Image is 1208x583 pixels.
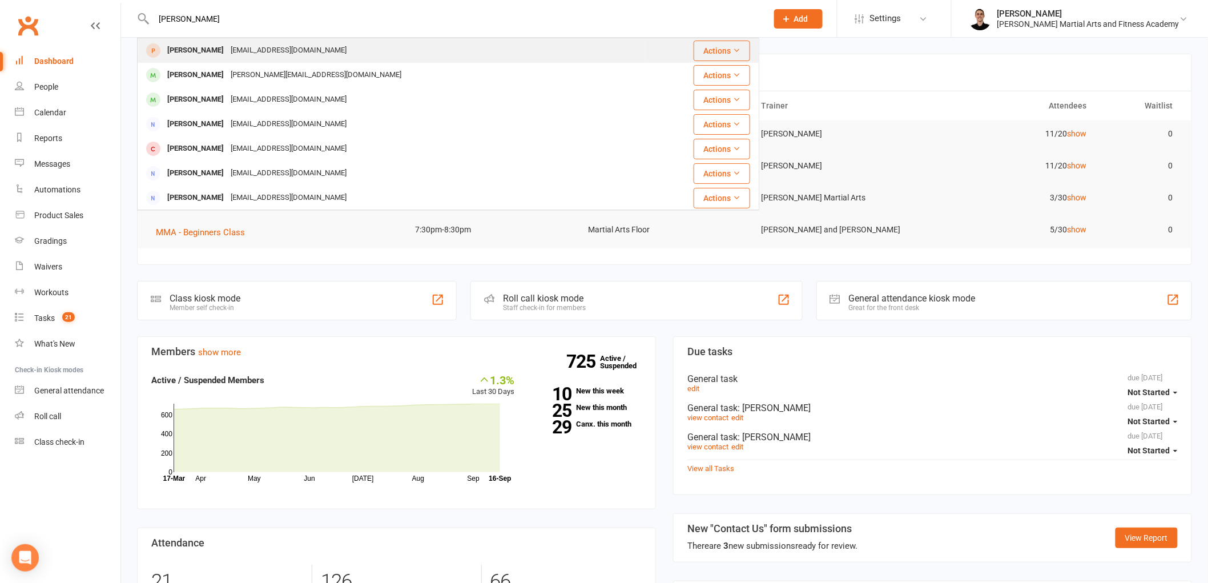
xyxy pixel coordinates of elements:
[694,65,750,86] button: Actions
[164,116,227,132] div: [PERSON_NAME]
[694,114,750,135] button: Actions
[34,236,67,246] div: Gradings
[731,413,743,422] a: edit
[151,537,642,549] h3: Attendance
[227,140,350,157] div: [EMAIL_ADDRESS][DOMAIN_NAME]
[15,331,120,357] a: What's New
[694,41,750,61] button: Actions
[1097,91,1183,120] th: Waitlist
[532,404,642,411] a: 25New this month
[687,346,1178,357] h3: Due tasks
[1128,446,1170,455] span: Not Started
[1097,152,1183,179] td: 0
[170,304,240,312] div: Member self check-in
[405,216,578,243] td: 7:30pm-8:30pm
[164,140,227,157] div: [PERSON_NAME]
[1128,440,1178,461] button: Not Started
[532,420,642,428] a: 29Canx. this month
[687,539,857,553] div: There are new submissions ready for review.
[849,304,976,312] div: Great for the front desk
[694,90,750,110] button: Actions
[969,7,992,30] img: thumb_image1729140307.png
[34,108,66,117] div: Calendar
[164,190,227,206] div: [PERSON_NAME]
[34,134,62,143] div: Reports
[503,293,586,304] div: Roll call kiosk mode
[723,541,728,551] strong: 3
[164,42,227,59] div: [PERSON_NAME]
[687,464,734,473] a: View all Tasks
[15,404,120,429] a: Roll call
[11,544,39,572] div: Open Intercom Messenger
[15,49,120,74] a: Dashboard
[14,11,42,40] a: Clubworx
[997,9,1179,19] div: [PERSON_NAME]
[566,353,600,370] strong: 725
[473,373,515,386] div: 1.3%
[227,165,350,182] div: [EMAIL_ADDRESS][DOMAIN_NAME]
[15,429,120,455] a: Class kiosk mode
[198,347,241,357] a: show more
[34,313,55,323] div: Tasks
[687,523,857,534] h3: New "Contact Us" form submissions
[751,152,924,179] td: [PERSON_NAME]
[774,9,823,29] button: Add
[151,375,264,385] strong: Active / Suspended Members
[473,373,515,398] div: Last 30 Days
[687,384,699,393] a: edit
[738,403,811,413] span: : [PERSON_NAME]
[156,227,245,238] span: MMA - Beginners Class
[1097,120,1183,147] td: 0
[503,304,586,312] div: Staff check-in for members
[532,385,572,403] strong: 10
[164,165,227,182] div: [PERSON_NAME]
[34,437,84,447] div: Class check-in
[1067,129,1086,138] a: show
[687,443,728,451] a: view contact
[1128,411,1178,432] button: Not Started
[227,91,350,108] div: [EMAIL_ADDRESS][DOMAIN_NAME]
[694,163,750,184] button: Actions
[1067,161,1086,170] a: show
[150,11,759,27] input: Search...
[751,184,924,211] td: [PERSON_NAME] Martial Arts
[15,177,120,203] a: Automations
[227,42,350,59] div: [EMAIL_ADDRESS][DOMAIN_NAME]
[227,67,405,83] div: [PERSON_NAME][EMAIL_ADDRESS][DOMAIN_NAME]
[924,91,1097,120] th: Attendees
[924,120,1097,147] td: 11/20
[156,226,253,239] button: MMA - Beginners Class
[15,254,120,280] a: Waivers
[924,216,1097,243] td: 5/30
[687,432,1178,443] div: General task
[34,57,74,66] div: Dashboard
[170,293,240,304] div: Class kiosk mode
[997,19,1179,29] div: [PERSON_NAME] Martial Arts and Fitness Academy
[694,139,750,159] button: Actions
[151,346,642,357] h3: Members
[738,432,811,443] span: : [PERSON_NAME]
[578,216,751,243] td: Martial Arts Floor
[62,312,75,322] span: 21
[532,387,642,395] a: 10New this week
[1128,388,1170,397] span: Not Started
[164,91,227,108] div: [PERSON_NAME]
[15,151,120,177] a: Messages
[1116,528,1178,548] a: View Report
[15,126,120,151] a: Reports
[34,412,61,421] div: Roll call
[849,293,976,304] div: General attendance kiosk mode
[1067,193,1086,202] a: show
[731,443,743,451] a: edit
[15,378,120,404] a: General attendance kiosk mode
[751,216,924,243] td: [PERSON_NAME] and [PERSON_NAME]
[34,211,83,220] div: Product Sales
[34,386,104,395] div: General attendance
[227,116,350,132] div: [EMAIL_ADDRESS][DOMAIN_NAME]
[15,100,120,126] a: Calendar
[15,74,120,100] a: People
[924,152,1097,179] td: 11/20
[34,185,80,194] div: Automations
[869,6,901,31] span: Settings
[227,190,350,206] div: [EMAIL_ADDRESS][DOMAIN_NAME]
